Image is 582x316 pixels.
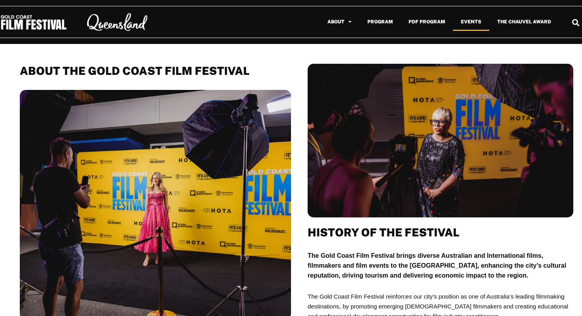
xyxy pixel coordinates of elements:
[489,13,559,31] a: The Chauvel Award
[320,13,359,31] a: About
[569,16,582,29] div: Search
[308,251,573,280] p: The Gold Coast Film Festival brings diverse Australian and International films, filmmakers and fi...
[20,64,291,78] h2: About THE GOLD COAST FILM FESTIVAL​
[165,13,559,31] nav: Menu
[308,225,573,240] h2: History of the Festival
[453,13,489,31] a: Events
[359,13,401,31] a: Program
[401,13,453,31] a: PDF Program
